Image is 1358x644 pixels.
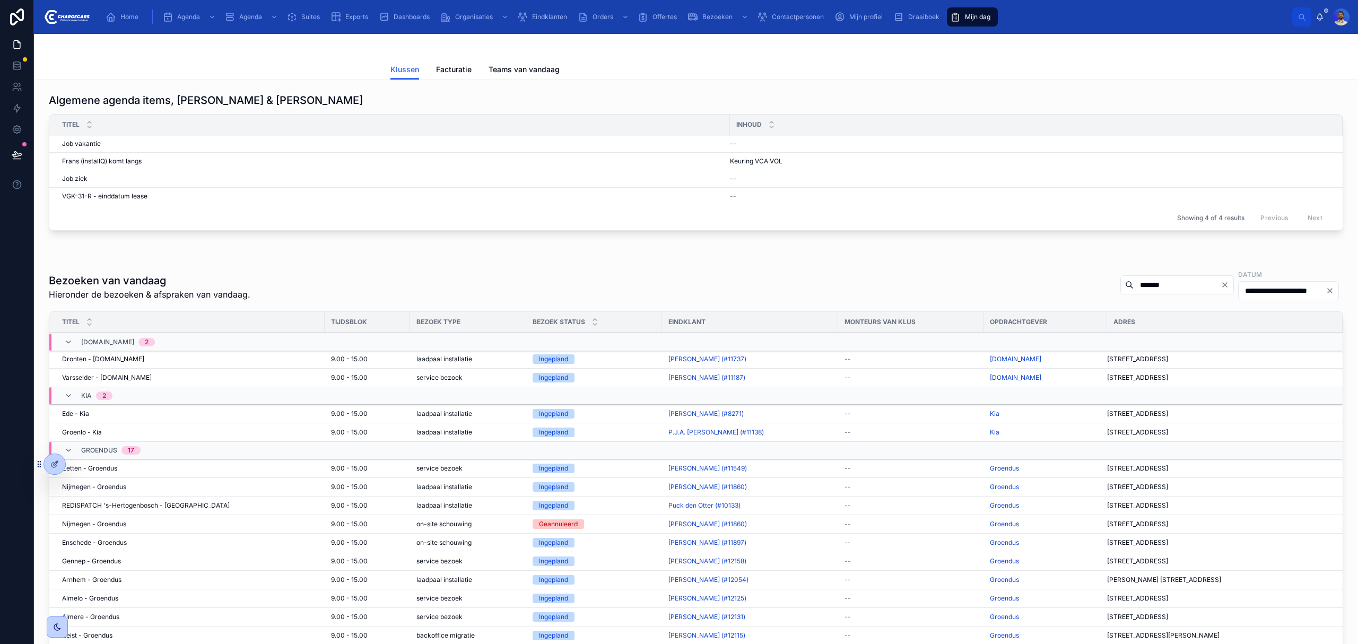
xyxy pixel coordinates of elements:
a: Bezoeken [684,7,754,27]
a: Job ziek [62,175,724,183]
span: 9.00 - 15.00 [331,538,368,547]
a: [STREET_ADDRESS] [1107,501,1330,510]
a: Eindklanten [514,7,574,27]
a: Ede - Kia [62,410,318,418]
a: Kia [990,428,999,437]
a: 9.00 - 15.00 [331,483,404,491]
span: Keuring VCA VOL [730,157,782,166]
a: Enschede - Groendus [62,538,318,547]
a: 9.00 - 15.00 [331,594,404,603]
span: 9.00 - 15.00 [331,557,368,565]
span: Agenda [177,13,200,21]
span: Offertes [652,13,677,21]
a: -- [730,140,1330,148]
a: Groendus [990,538,1101,547]
a: [PERSON_NAME] (#8271) [668,410,832,418]
span: Ede - Kia [62,410,89,418]
span: [DOMAIN_NAME] [990,355,1041,363]
span: 9.00 - 15.00 [331,464,368,473]
span: Klussen [390,64,419,75]
a: Ingepland [533,612,656,622]
span: [STREET_ADDRESS] [1107,501,1168,510]
a: [PERSON_NAME] (#11897) [668,538,746,547]
label: Datum [1238,269,1262,279]
a: Groendus [990,594,1019,603]
span: Zetten - Groendus [62,464,117,473]
a: [STREET_ADDRESS] [1107,557,1330,565]
a: Mijn dag [947,7,998,27]
span: Nijmegen - Groendus [62,520,126,528]
a: service bezoek [416,557,520,565]
a: Contactpersonen [754,7,831,27]
button: Clear [1326,286,1338,295]
a: [PERSON_NAME] (#11187) [668,373,745,382]
span: VGK-31-R - einddatum lease [62,192,147,201]
span: Orders [593,13,613,21]
a: [PERSON_NAME] (#12131) [668,613,745,621]
span: [PERSON_NAME] (#12054) [668,576,748,584]
a: laadpaal installatie [416,483,520,491]
a: Groendus [990,464,1019,473]
span: [PERSON_NAME] (#8271) [668,410,744,418]
a: Facturatie [436,60,472,81]
span: [STREET_ADDRESS] [1107,557,1168,565]
a: Frans (installQ) komt langs [62,157,724,166]
a: Agenda [221,7,283,27]
a: Gennep - Groendus [62,557,318,565]
a: Groendus [990,576,1019,584]
span: 9.00 - 15.00 [331,483,368,491]
span: [STREET_ADDRESS] [1107,373,1168,382]
a: [STREET_ADDRESS] [1107,538,1330,547]
a: Ingepland [533,501,656,510]
div: Ingepland [539,538,568,547]
span: -- [845,355,851,363]
a: -- [845,613,977,621]
a: -- [845,373,977,382]
a: [PERSON_NAME] (#11187) [668,373,832,382]
a: Klussen [390,60,419,80]
a: [PERSON_NAME] [STREET_ADDRESS] [1107,576,1330,584]
span: -- [845,373,851,382]
a: Ingepland [533,482,656,492]
a: [STREET_ADDRESS] [1107,355,1330,363]
span: [PERSON_NAME] (#11860) [668,483,747,491]
span: laadpaal installatie [416,501,472,510]
span: 9.00 - 15.00 [331,501,368,510]
a: [PERSON_NAME] (#11860) [668,520,832,528]
div: Ingepland [539,464,568,473]
span: -- [845,538,851,547]
a: Groendus [990,520,1019,528]
a: Arnhem - Groendus [62,576,318,584]
span: [STREET_ADDRESS] [1107,520,1168,528]
a: [STREET_ADDRESS] [1107,483,1330,491]
span: [STREET_ADDRESS] [1107,428,1168,437]
span: [PERSON_NAME] (#12125) [668,594,746,603]
a: -- [845,520,977,528]
a: Suites [283,7,327,27]
a: on-site schouwing [416,520,520,528]
a: Groendus [990,464,1101,473]
span: Arnhem - Groendus [62,576,121,584]
span: Kia [81,391,92,400]
a: Ingepland [533,538,656,547]
span: service bezoek [416,373,463,382]
span: Enschede - Groendus [62,538,127,547]
div: Ingepland [539,354,568,364]
span: [PERSON_NAME] (#12158) [668,557,746,565]
a: P.J.A. [PERSON_NAME] (#11138) [668,428,764,437]
a: Puck den Otter (#10133) [668,501,741,510]
a: 9.00 - 15.00 [331,501,404,510]
a: [PERSON_NAME] (#11860) [668,483,832,491]
a: Dashboards [376,7,437,27]
a: [DOMAIN_NAME] [990,373,1041,382]
a: Groendus [990,501,1101,510]
a: 9.00 - 15.00 [331,410,404,418]
div: Ingepland [539,501,568,510]
a: Exports [327,7,376,27]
